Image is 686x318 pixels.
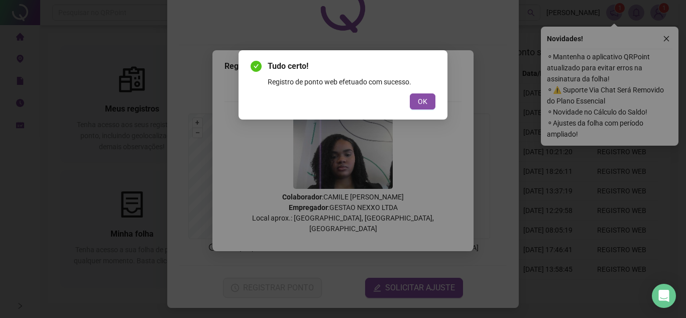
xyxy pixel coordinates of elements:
[268,76,435,87] div: Registro de ponto web efetuado com sucesso.
[268,60,435,72] span: Tudo certo!
[251,61,262,72] span: check-circle
[410,93,435,110] button: OK
[418,96,427,107] span: OK
[652,284,676,308] div: Open Intercom Messenger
